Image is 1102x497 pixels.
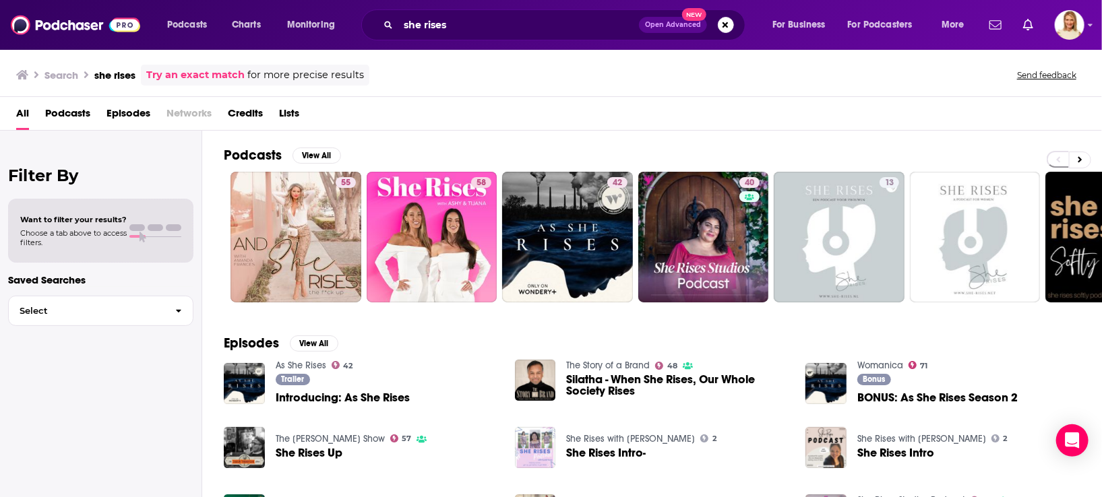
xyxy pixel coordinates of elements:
[745,176,754,190] span: 40
[16,102,29,130] a: All
[232,15,261,34] span: Charts
[607,177,627,188] a: 42
[1056,424,1089,457] div: Open Intercom Messenger
[613,176,622,190] span: 42
[224,147,282,164] h2: Podcasts
[655,362,677,370] a: 48
[224,427,265,468] img: She Rises Up
[477,176,486,190] span: 58
[763,14,843,36] button: open menu
[638,172,769,302] a: 40
[336,177,356,188] a: 55
[341,176,350,190] span: 55
[909,361,928,369] a: 71
[645,22,701,28] span: Open Advanced
[224,147,341,164] a: PodcastsView All
[502,172,633,302] a: 42
[942,15,965,34] span: More
[45,102,90,130] a: Podcasts
[276,360,326,371] a: As She Rises
[932,14,981,36] button: open menu
[367,172,497,302] a: 58
[1055,10,1084,40] img: User Profile
[8,273,193,286] p: Saved Searches
[857,447,934,459] a: She Rises Intro
[1055,10,1084,40] span: Logged in as leannebush
[566,447,646,459] a: She Rises Intro-
[276,433,385,444] a: The Shaun Thompson Show
[885,176,894,190] span: 13
[281,375,304,383] span: Trailer
[223,14,269,36] a: Charts
[278,14,353,36] button: open menu
[374,9,758,40] div: Search podcasts, credits, & more...
[390,434,412,442] a: 57
[166,102,212,130] span: Networks
[276,447,342,459] a: She Rises Up
[739,177,760,188] a: 40
[921,363,928,369] span: 71
[984,13,1007,36] a: Show notifications dropdown
[8,296,193,326] button: Select
[848,15,913,34] span: For Podcasters
[805,363,847,404] img: BONUS: As She Rises Season 2
[515,360,556,401] img: Silatha - When She Rises, Our Whole Society Rises
[20,215,127,224] span: Want to filter your results?
[11,12,140,38] img: Podchaser - Follow, Share and Rate Podcasts
[857,433,986,444] a: She Rises with Crystal Torres
[839,14,932,36] button: open menu
[700,434,716,442] a: 2
[566,360,650,371] a: The Story of a Brand
[566,433,695,444] a: She Rises with Crystal Torres
[566,374,789,397] a: Silatha - When She Rises, Our Whole Society Rises
[1013,69,1080,81] button: Send feedback
[279,102,299,130] a: Lists
[639,17,707,33] button: Open AdvancedNew
[106,102,150,130] span: Episodes
[9,306,164,315] span: Select
[772,15,826,34] span: For Business
[774,172,905,302] a: 13
[158,14,224,36] button: open menu
[805,427,847,468] a: She Rises Intro
[515,427,556,468] img: She Rises Intro-
[343,363,353,369] span: 42
[293,147,341,164] button: View All
[224,335,338,352] a: EpisodesView All
[231,172,361,302] a: 55
[247,67,364,83] span: for more precise results
[224,335,279,352] h2: Episodes
[224,363,265,404] img: Introducing: As She Rises
[44,69,78,81] h3: Search
[991,434,1008,442] a: 2
[8,166,193,185] h2: Filter By
[682,8,706,21] span: New
[1055,10,1084,40] button: Show profile menu
[276,392,410,403] a: Introducing: As She Rises
[857,392,1018,403] span: BONUS: As She Rises Season 2
[94,69,135,81] h3: she rises
[167,15,207,34] span: Podcasts
[290,335,338,352] button: View All
[1018,13,1039,36] a: Show notifications dropdown
[402,436,411,442] span: 57
[863,375,886,383] span: Bonus
[712,436,716,442] span: 2
[228,102,263,130] a: Credits
[857,360,903,371] a: Womanica
[332,361,353,369] a: 42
